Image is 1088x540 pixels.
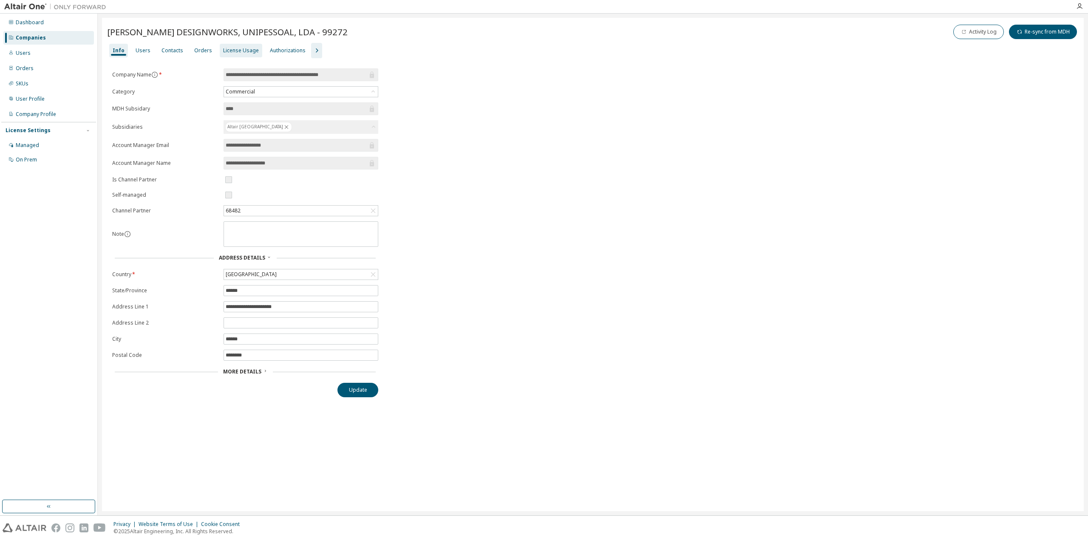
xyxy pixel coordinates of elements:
[223,47,259,54] div: License Usage
[139,521,201,528] div: Website Terms of Use
[112,352,218,359] label: Postal Code
[113,47,125,54] div: Info
[113,528,245,535] p: © 2025 Altair Engineering, Inc. All Rights Reserved.
[112,88,218,95] label: Category
[112,160,218,167] label: Account Manager Name
[79,523,88,532] img: linkedin.svg
[224,87,378,97] div: Commercial
[112,142,218,149] label: Account Manager Email
[16,65,34,72] div: Orders
[51,523,60,532] img: facebook.svg
[112,230,124,237] label: Note
[16,156,37,163] div: On Prem
[4,3,110,11] img: Altair One
[337,383,378,397] button: Update
[112,303,218,310] label: Address Line 1
[1009,25,1077,39] button: Re-sync from MDH
[112,105,218,112] label: MDH Subsidary
[112,336,218,342] label: City
[112,71,218,78] label: Company Name
[224,206,242,215] div: 68482
[112,192,218,198] label: Self-managed
[225,122,292,132] div: Altair [GEOGRAPHIC_DATA]
[113,521,139,528] div: Privacy
[224,270,278,279] div: [GEOGRAPHIC_DATA]
[112,207,218,214] label: Channel Partner
[201,521,245,528] div: Cookie Consent
[136,47,150,54] div: Users
[219,254,265,261] span: Address Details
[16,50,31,57] div: Users
[151,71,158,78] button: information
[16,19,44,26] div: Dashboard
[112,319,218,326] label: Address Line 2
[16,96,45,102] div: User Profile
[6,127,51,134] div: License Settings
[16,142,39,149] div: Managed
[194,47,212,54] div: Orders
[224,120,378,134] div: Altair [GEOGRAPHIC_DATA]
[224,206,378,216] div: 68482
[161,47,183,54] div: Contacts
[224,87,256,96] div: Commercial
[93,523,106,532] img: youtube.svg
[112,124,218,130] label: Subsidiaries
[16,111,56,118] div: Company Profile
[270,47,306,54] div: Authorizations
[65,523,74,532] img: instagram.svg
[3,523,46,532] img: altair_logo.svg
[124,231,131,237] button: information
[112,176,218,183] label: Is Channel Partner
[112,287,218,294] label: State/Province
[953,25,1004,39] button: Activity Log
[107,26,348,38] span: [PERSON_NAME] DESIGNWORKS, UNIPESSOAL, LDA - 99272
[112,271,218,278] label: Country
[224,269,378,280] div: [GEOGRAPHIC_DATA]
[223,368,261,375] span: More Details
[16,80,28,87] div: SKUs
[16,34,46,41] div: Companies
